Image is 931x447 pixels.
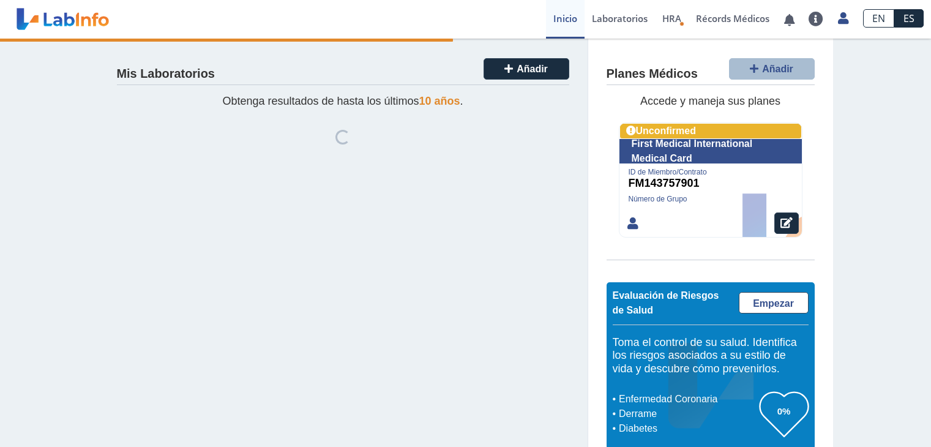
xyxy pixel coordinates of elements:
[613,290,719,315] span: Evaluación de Riesgos de Salud
[753,298,794,309] span: Empezar
[729,58,815,80] button: Añadir
[616,421,760,436] li: Diabetes
[760,404,809,419] h3: 0%
[662,12,681,24] span: HRA
[616,407,760,421] li: Derrame
[419,95,460,107] span: 10 años
[739,292,809,314] a: Empezar
[640,95,780,107] span: Accede y maneja sus planes
[894,9,924,28] a: ES
[484,58,569,80] button: Añadir
[762,64,793,74] span: Añadir
[863,9,894,28] a: EN
[517,64,548,74] span: Añadir
[222,95,463,107] span: Obtenga resultados de hasta los últimos .
[616,392,760,407] li: Enfermedad Coronaria
[117,67,215,81] h4: Mis Laboratorios
[607,67,698,81] h4: Planes Médicos
[613,336,809,376] h5: Toma el control de su salud. Identifica los riesgos asociados a su estilo de vida y descubre cómo...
